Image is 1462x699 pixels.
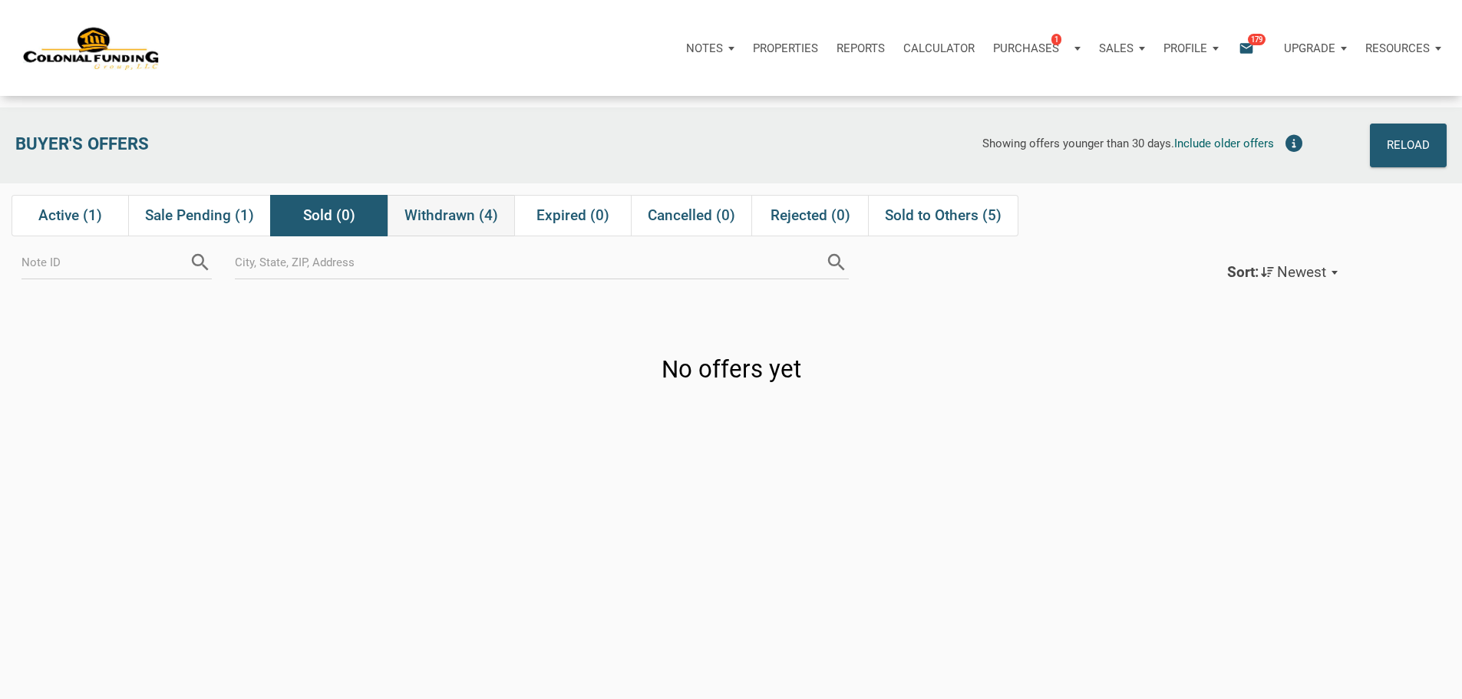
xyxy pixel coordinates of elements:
[1227,263,1259,281] div: Sort:
[12,195,128,236] div: Active (1)
[1099,41,1134,55] p: Sales
[1174,137,1274,150] span: Include older offers
[1237,39,1256,57] i: email
[235,245,826,279] input: City, State, ZIP, Address
[1051,33,1061,45] span: 1
[536,206,609,225] span: Expired (0)
[1154,25,1228,71] button: Profile
[1275,25,1356,71] button: Upgrade
[744,25,827,71] a: Properties
[662,353,801,387] h3: No offers yet
[827,25,894,71] button: Reports
[189,251,212,274] i: search
[128,195,270,236] div: Sale Pending (1)
[1284,41,1335,55] p: Upgrade
[21,245,189,279] input: Note ID
[903,41,975,55] p: Calculator
[648,206,735,225] span: Cancelled (0)
[751,195,868,236] div: Rejected (0)
[982,137,1174,150] span: Showing offers younger than 30 days.
[993,41,1059,55] p: Purchases
[1356,25,1450,71] button: Resources
[753,41,818,55] p: Properties
[1277,263,1326,281] span: Newest
[894,25,984,71] a: Calculator
[1387,133,1430,158] div: Reload
[1163,41,1207,55] p: Profile
[23,25,160,71] img: NoteUnlimited
[984,25,1090,71] button: Purchases1
[145,206,254,225] span: Sale Pending (1)
[885,206,1002,225] span: Sold to Others (5)
[1211,252,1354,294] button: Sort:Newest
[514,195,631,236] div: Expired (0)
[8,124,442,167] div: Buyer's Offers
[1090,25,1154,71] button: Sales
[303,206,355,225] span: Sold (0)
[677,25,744,71] button: Notes
[631,195,751,236] div: Cancelled (0)
[270,195,387,236] div: Sold (0)
[1248,33,1266,45] span: 179
[1227,25,1275,71] button: email179
[404,206,498,225] span: Withdrawn (4)
[686,41,723,55] p: Notes
[388,195,514,236] div: Withdrawn (4)
[1365,41,1430,55] p: Resources
[868,195,1018,236] div: Sold to Others (5)
[825,251,848,274] i: search
[1370,124,1447,167] button: Reload
[38,206,102,225] span: Active (1)
[771,206,850,225] span: Rejected (0)
[837,41,885,55] p: Reports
